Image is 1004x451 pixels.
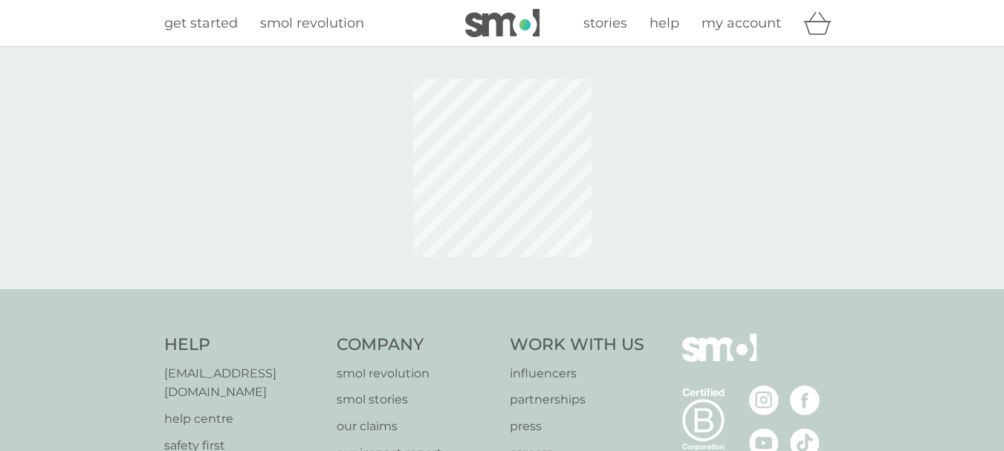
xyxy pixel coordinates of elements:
[164,15,238,31] span: get started
[583,13,627,34] a: stories
[702,13,781,34] a: my account
[510,417,644,436] a: press
[510,334,644,357] h4: Work With Us
[260,15,364,31] span: smol revolution
[682,334,757,384] img: smol
[337,334,495,357] h4: Company
[583,15,627,31] span: stories
[164,334,323,357] h4: Help
[749,386,779,415] img: visit the smol Instagram page
[164,364,323,402] a: [EMAIL_ADDRESS][DOMAIN_NAME]
[337,390,495,409] a: smol stories
[702,15,781,31] span: my account
[650,13,679,34] a: help
[803,8,841,38] div: basket
[465,9,540,37] img: smol
[510,390,644,409] a: partnerships
[164,409,323,429] a: help centre
[337,417,495,436] a: our claims
[510,364,644,383] a: influencers
[164,13,238,34] a: get started
[260,13,364,34] a: smol revolution
[337,364,495,383] a: smol revolution
[650,15,679,31] span: help
[790,386,820,415] img: visit the smol Facebook page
